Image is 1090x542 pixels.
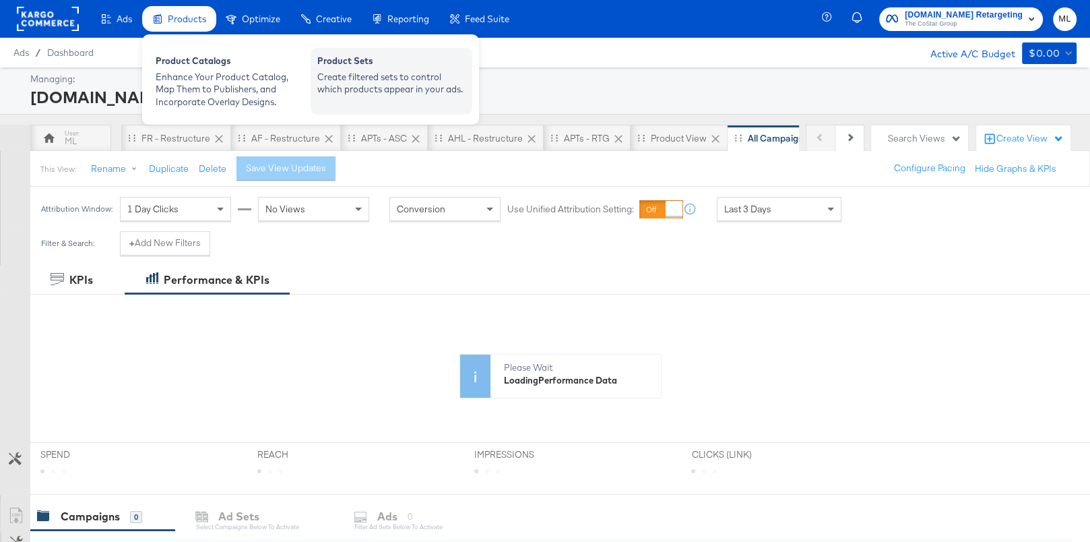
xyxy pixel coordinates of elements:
span: Last 3 Days [724,203,771,215]
div: APTs - RTG [564,132,610,145]
div: Drag to reorder tab [348,134,355,142]
div: Active A/C Budget [916,42,1015,63]
div: APTs - ASC [361,132,407,145]
div: Create View [996,132,1064,146]
div: $0.00 [1029,45,1060,62]
div: Drag to reorder tab [128,134,135,142]
div: Drag to reorder tab [238,134,245,142]
button: [DOMAIN_NAME] RetargetingThe CoStar Group [879,7,1043,31]
div: Drag to reorder tab [550,134,558,142]
div: AF - Restructure [251,132,320,145]
button: ML [1053,7,1077,31]
span: Creative [316,13,352,24]
span: Ads [117,13,132,24]
div: KPIs [69,272,93,288]
span: Conversion [397,203,445,215]
div: Drag to reorder tab [734,134,742,142]
button: Rename [82,157,152,181]
div: Managing: [30,73,1073,86]
div: Drag to reorder tab [637,134,645,142]
span: Feed Suite [465,13,509,24]
label: Use Unified Attribution Setting: [507,203,634,216]
div: 0 [130,511,142,523]
div: FR - Restructure [141,132,210,145]
div: Filter & Search: [40,239,95,248]
span: Optimize [242,13,280,24]
button: +Add New Filters [120,231,210,255]
span: Ads [13,47,29,58]
div: Campaigns [61,509,120,524]
span: 1 Day Clicks [127,203,179,215]
div: AHL - Restructure [448,132,523,145]
button: Configure Pacing [885,156,975,181]
div: Performance & KPIs [164,272,269,288]
span: The CoStar Group [905,19,1023,30]
span: / [29,47,47,58]
div: This View: [40,164,76,175]
a: Dashboard [47,47,94,58]
div: ML [65,135,77,148]
button: Hide Graphs & KPIs [975,162,1056,175]
div: Search Views [888,132,961,145]
div: Attribution Window: [40,204,113,214]
strong: + [129,237,135,249]
span: Products [168,13,206,24]
div: [DOMAIN_NAME] Retargeting [30,86,1073,109]
span: Reporting [387,13,429,24]
button: Delete [199,162,226,175]
span: No Views [265,203,305,215]
button: Duplicate [149,162,189,175]
div: Drag to reorder tab [435,134,442,142]
button: $0.00 [1022,42,1077,64]
div: Product View [651,132,707,145]
span: ML [1058,11,1071,27]
div: All Campaigns [748,132,808,145]
span: [DOMAIN_NAME] Retargeting [905,8,1023,22]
